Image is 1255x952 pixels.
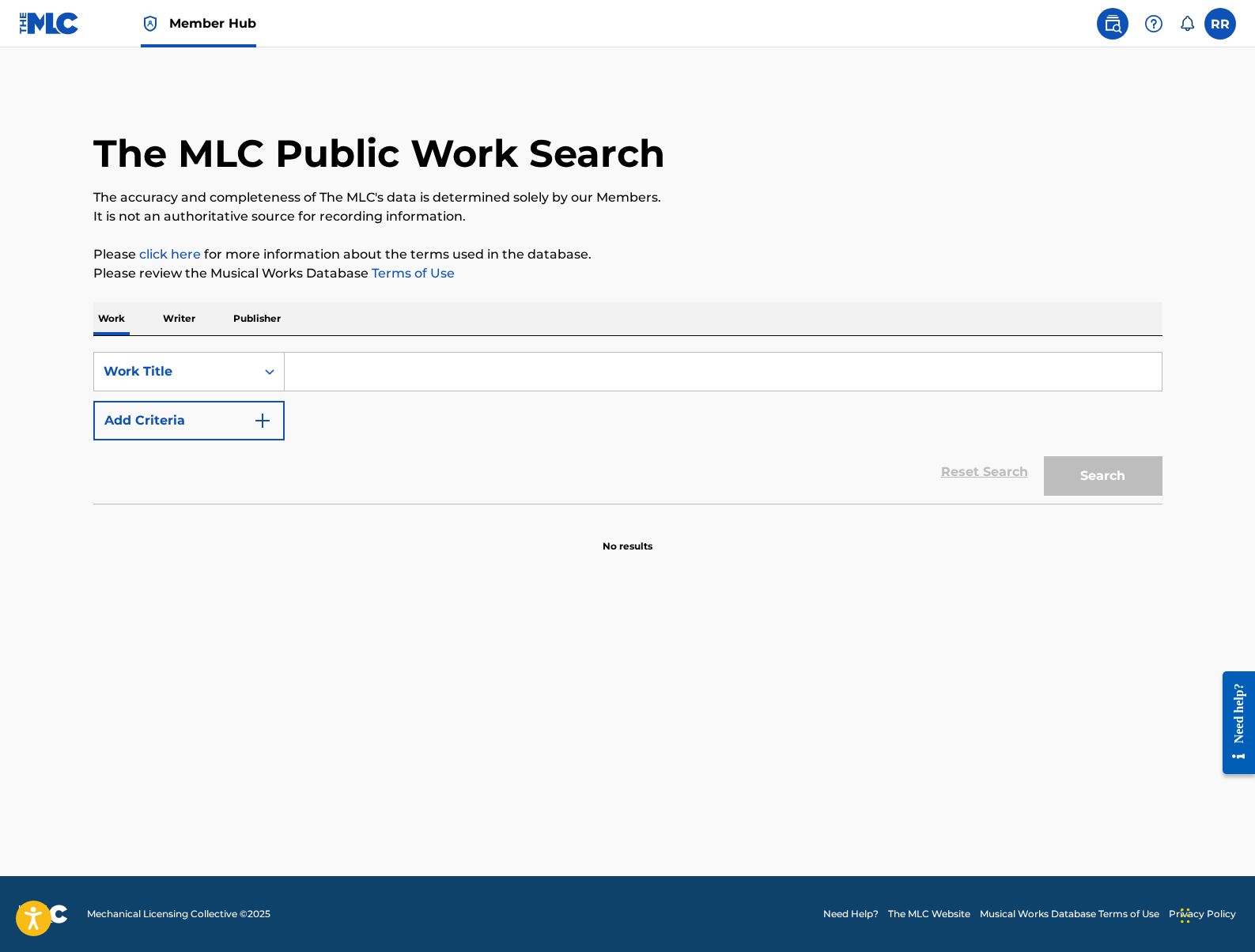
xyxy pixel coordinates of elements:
[1144,14,1163,33] img: help
[1211,659,1255,787] iframe: Resource Center
[158,302,200,335] p: Writer
[980,907,1159,921] a: Musical Works Database Terms of Use
[369,266,455,281] a: Terms of Use
[603,520,652,553] p: No results
[1176,876,1255,952] iframe: Chat Widget
[1204,8,1236,40] div: User Menu
[169,14,256,32] span: Member Hub
[93,352,1162,504] form: Search Form
[93,401,285,440] button: Add Criteria
[888,907,970,921] a: The MLC Website
[93,245,1162,264] p: Please for more information about the terms used in the database.
[93,264,1162,283] p: Please review the Musical Works Database
[93,207,1162,226] p: It is not an authoritative source for recording information.
[139,247,201,262] a: click here
[1138,8,1170,40] div: Help
[1103,14,1122,33] img: search
[823,907,879,921] a: Need Help?
[253,411,272,430] img: 9d2ae6d4665cec9f34b9.svg
[229,302,285,335] p: Publisher
[87,907,270,921] span: Mechanical Licensing Collective © 2025
[93,130,665,177] h1: The MLC Public Work Search
[1179,16,1195,32] div: Notifications
[19,905,68,924] img: logo
[1169,907,1236,921] a: Privacy Policy
[1097,8,1128,40] a: Public Search
[141,14,160,33] img: Top Rightsholder
[1181,892,1190,939] div: Drag
[19,12,80,35] img: MLC Logo
[93,188,1162,207] p: The accuracy and completeness of The MLC's data is determined solely by our Members.
[104,362,246,381] div: Work Title
[93,302,130,335] p: Work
